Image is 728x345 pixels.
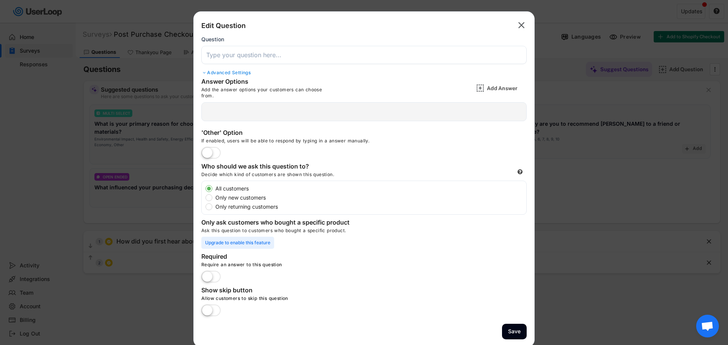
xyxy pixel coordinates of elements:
div: Who should we ask this question to? [201,162,353,172]
button:  [516,19,527,31]
div: Require an answer to this question [201,262,429,271]
div: 'Other' Option [201,129,353,138]
text:  [518,20,525,31]
div: Add Answer [487,85,525,92]
div: Decide which kind of customers are shown this question. [201,172,391,181]
div: Ask this question to customers who bought a specific product. [201,228,527,237]
input: Type your question here... [201,46,527,64]
div: Show skip button [201,286,353,295]
div: Add the answer options your customers can choose from. [201,87,334,98]
div: Question [201,36,224,43]
div: Edit Question [201,21,246,30]
label: Only returning customers [213,204,526,209]
div: If enabled, users will be able to respond by typing in a answer manually. [201,138,429,147]
button: Save [502,324,527,339]
a: Open chat [696,315,719,337]
div: Required [201,253,353,262]
label: All customers [213,186,526,191]
div: Answer Options [201,78,315,87]
label: Only new customers [213,195,526,200]
div: Allow customers to skip this question [201,295,429,304]
div: Only ask customers who bought a specific product [201,219,353,228]
div: Upgrade to enable this feature [201,237,274,249]
img: AddMajor.svg [476,84,484,92]
div: Advanced Settings [201,70,527,76]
